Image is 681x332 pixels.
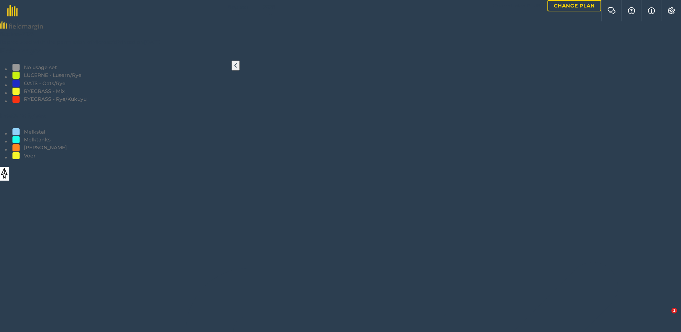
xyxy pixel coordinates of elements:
img: A cog icon [667,7,676,14]
button: Boplaas [228,3,251,19]
span: Printed on [DATE] [116,39,161,45]
div: Melktanks [24,136,51,144]
div: RYEGRASS - Rye/Kukuyu [24,95,87,103]
div: Voer [24,152,36,160]
div: LUCERNE - Lusern/Rye [24,71,82,79]
span: Boplaas [228,3,248,11]
div: RYEGRASS - Mix [24,87,65,95]
img: A question mark icon [627,7,636,14]
img: fieldmargin Logo [7,5,18,16]
img: Two speech bubbles overlapping with the left bubble in the forefront [607,7,616,14]
span: Current plan : PLUS [493,2,540,9]
div: Melkstal [24,128,45,136]
img: svg+xml;base64,PHN2ZyB4bWxucz0iaHR0cDovL3d3dy53My5vcmcvMjAwMC9zdmciIHdpZHRoPSIxNyIgaGVpZ2h0PSIxNy... [648,7,655,14]
button: 2025 [263,3,278,19]
div: No usage set [24,63,57,71]
iframe: Intercom live chat [657,308,674,325]
div: OATS - Oats/Rye [24,79,66,87]
div: [PERSON_NAME] [24,144,67,151]
span: 1 [671,308,677,313]
span: 2025 [263,3,275,11]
